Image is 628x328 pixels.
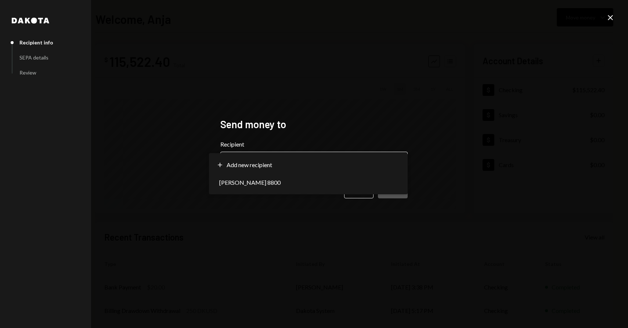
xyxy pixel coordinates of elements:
[220,152,408,172] button: Recipient
[19,69,36,76] div: Review
[219,178,281,187] span: [PERSON_NAME] 8800
[220,140,408,149] label: Recipient
[19,39,53,46] div: Recipient info
[227,161,272,169] span: Add new recipient
[19,54,48,61] div: SEPA details
[220,117,408,131] h2: Send money to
